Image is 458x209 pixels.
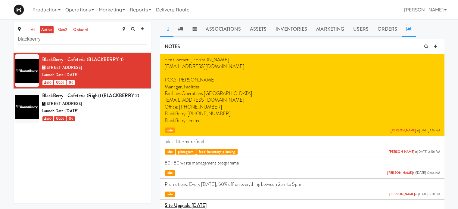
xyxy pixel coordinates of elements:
span: 200 [54,80,66,85]
div: BlackBerry - Cafeteria (BLACKBERRY-1) [42,55,147,64]
a: all [29,26,37,34]
a: [PERSON_NAME] [389,149,414,154]
a: [PERSON_NAME] [391,128,416,133]
span: 600 [42,80,53,85]
span: at [DATE] 2:56 PM [389,150,440,154]
span: 0 [67,116,75,121]
div: BlackBerry - Cafeteria (Right) (BLACKBERRY-2) [42,91,147,100]
span: at [DATE] 10:44 AM [387,171,440,175]
span: 0 [67,80,75,85]
span: [STREET_ADDRESS] [45,101,82,106]
p: Office: [PHONE_NUMBER] [165,104,440,110]
a: Users [349,22,373,37]
span: at [DATE] 5:01 PM [389,192,440,197]
p: BlackBerry Limited [165,117,440,124]
div: Launch Date: [DATE] [42,71,147,79]
a: Inventories [271,22,312,37]
p: [EMAIL_ADDRESS][DOMAIN_NAME] [165,97,440,103]
a: Associations [201,22,245,37]
img: Micromart [14,5,24,15]
p: [EMAIL_ADDRESS][DOMAIN_NAME] [165,63,440,70]
p: Manager, Facilities [165,84,440,90]
div: Launch Date: [DATE] [42,107,147,115]
a: onboard [72,26,89,34]
span: NOTES [165,43,180,50]
p: Promotions: Every [DATE], 50% off on everything between 2pm to 5pm [165,181,440,188]
a: Orders [373,22,402,37]
span: 600 [42,116,53,121]
li: BlackBerry - Cafeteria (BLACKBERRY-1)[STREET_ADDRESS]Launch Date: [DATE] 600 200 0 [14,53,151,89]
span: site [165,170,175,176]
span: site [165,128,175,133]
u: Site Upgrade [DATE] [165,202,207,209]
span: [STREET_ADDRESS] [45,65,82,70]
p: add a little more food [165,138,440,145]
li: BlackBerry - Cafeteria (Right) (BLACKBERRY-2)[STREET_ADDRESS]Launch Date: [DATE] 600 200 0 [14,89,151,124]
p: 50 : 50 waste management programme [165,160,440,166]
span: site [165,149,175,155]
p: BlackBerry: [PHONE_NUMBER] [165,110,440,117]
span: food-inventory-planning [196,149,237,155]
a: Marketing [312,22,349,37]
span: at [DATE] 1:16 PM [391,128,440,133]
p: Facilities Operations [GEOGRAPHIC_DATA] [165,90,440,97]
a: gen2 [57,26,69,34]
p: Site Contact: [PERSON_NAME] [165,57,440,63]
a: [PERSON_NAME] [389,192,415,196]
span: site [165,192,175,197]
a: [PERSON_NAME] [387,171,413,175]
span: planogram [176,149,196,155]
a: active [40,26,54,34]
a: Assets [245,22,271,37]
p: POC: [PERSON_NAME] [165,77,440,83]
input: Search site [18,34,147,45]
span: 200 [54,116,66,121]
